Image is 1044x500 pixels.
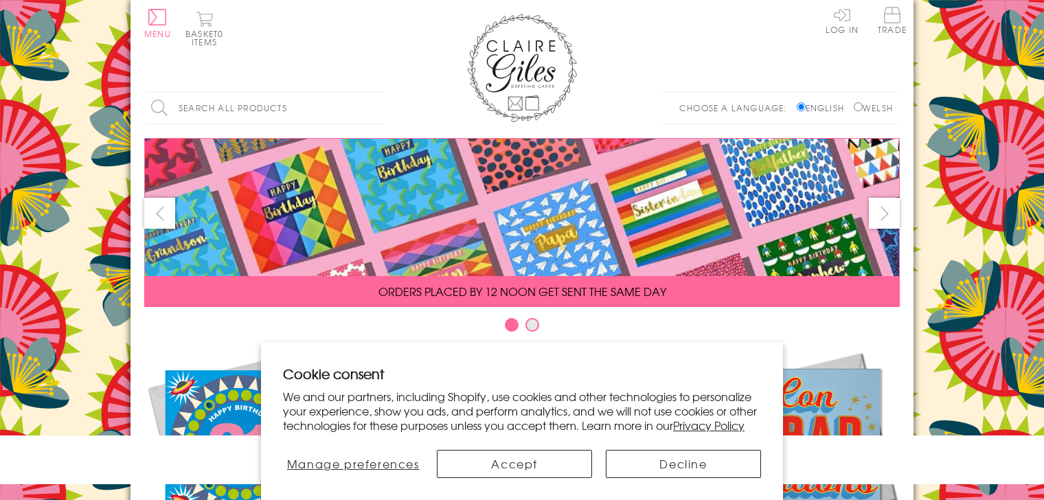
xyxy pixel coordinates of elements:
[144,93,385,124] input: Search all products
[525,318,539,332] button: Carousel Page 2
[505,318,519,332] button: Carousel Page 1 (Current Slide)
[185,11,223,46] button: Basket0 items
[287,455,420,472] span: Manage preferences
[192,27,223,48] span: 0 items
[797,102,851,114] label: English
[378,283,666,299] span: ORDERS PLACED BY 12 NOON GET SENT THE SAME DAY
[854,102,863,111] input: Welsh
[878,7,907,36] a: Trade
[797,102,806,111] input: English
[437,450,592,478] button: Accept
[144,27,171,40] span: Menu
[854,102,893,114] label: Welsh
[878,7,907,34] span: Trade
[144,9,171,38] button: Menu
[826,7,859,34] a: Log In
[283,364,761,383] h2: Cookie consent
[679,102,794,114] p: Choose a language:
[283,389,761,432] p: We and our partners, including Shopify, use cookies and other technologies to personalize your ex...
[283,450,423,478] button: Manage preferences
[371,93,385,124] input: Search
[869,198,900,229] button: next
[606,450,761,478] button: Decline
[144,317,900,339] div: Carousel Pagination
[467,14,577,122] img: Claire Giles Greetings Cards
[144,198,175,229] button: prev
[673,417,745,433] a: Privacy Policy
